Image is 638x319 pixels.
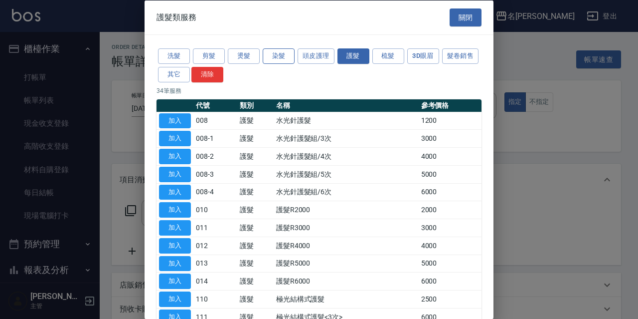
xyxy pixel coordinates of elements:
button: 加入 [159,256,191,271]
button: 護髮 [337,48,369,64]
td: 3000 [419,129,481,147]
td: 水光針護髮組/6次 [274,183,419,201]
td: 護髮 [237,219,274,237]
button: 燙髮 [228,48,260,64]
td: 012 [193,237,237,255]
td: 極光結構式護髮 [274,290,419,308]
td: 護髮R6000 [274,272,419,290]
td: 護髮 [237,201,274,219]
td: 護髮 [237,129,274,147]
td: 2500 [419,290,481,308]
td: 水光針護髮組/4次 [274,147,419,165]
button: 加入 [159,238,191,253]
button: 加入 [159,166,191,182]
th: 參考價格 [419,99,481,112]
td: 護髮R3000 [274,219,419,237]
td: 4000 [419,237,481,255]
button: 加入 [159,184,191,200]
td: 護髮R4000 [274,237,419,255]
td: 008-4 [193,183,237,201]
td: 水光針護髮 [274,112,419,130]
td: 護髮 [237,147,274,165]
th: 類別 [237,99,274,112]
td: 008-3 [193,165,237,183]
button: 加入 [159,149,191,164]
td: 008-1 [193,129,237,147]
p: 34 筆服務 [157,86,481,95]
button: 染髮 [263,48,295,64]
button: 加入 [159,131,191,146]
td: 4000 [419,147,481,165]
td: 護髮 [237,290,274,308]
td: 護髮 [237,183,274,201]
button: 洗髮 [158,48,190,64]
td: 5000 [419,255,481,273]
td: 5000 [419,165,481,183]
td: 護髮R5000 [274,255,419,273]
button: 加入 [159,274,191,289]
button: 加入 [159,202,191,218]
td: 010 [193,201,237,219]
td: 3000 [419,219,481,237]
span: 護髮類服務 [157,12,196,22]
button: 頭皮護理 [298,48,334,64]
td: 008 [193,112,237,130]
td: 護髮 [237,165,274,183]
td: 護髮 [237,255,274,273]
td: 水光針護髮組/5次 [274,165,419,183]
td: 014 [193,272,237,290]
th: 代號 [193,99,237,112]
td: 水光針護髮組/3次 [274,129,419,147]
button: 加入 [159,113,191,128]
td: 110 [193,290,237,308]
td: 6000 [419,272,481,290]
button: 梳髮 [372,48,404,64]
td: 013 [193,255,237,273]
button: 剪髮 [193,48,225,64]
td: 2000 [419,201,481,219]
td: 6000 [419,183,481,201]
td: 護髮 [237,112,274,130]
td: 護髮R2000 [274,201,419,219]
button: 其它 [158,66,190,82]
button: 3D眼眉 [407,48,439,64]
td: 1200 [419,112,481,130]
th: 名稱 [274,99,419,112]
td: 008-2 [193,147,237,165]
button: 加入 [159,292,191,307]
td: 011 [193,219,237,237]
td: 護髮 [237,237,274,255]
td: 護髮 [237,272,274,290]
button: 關閉 [450,8,481,26]
button: 髮卷銷售 [442,48,479,64]
button: 加入 [159,220,191,236]
button: 清除 [191,66,223,82]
